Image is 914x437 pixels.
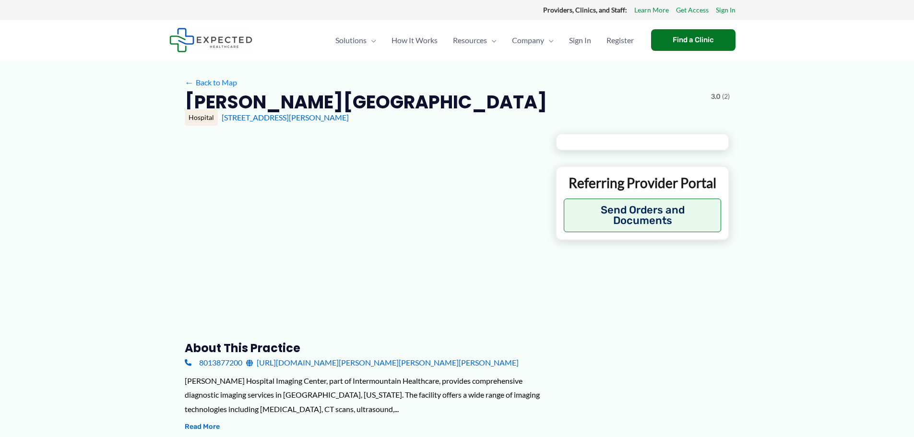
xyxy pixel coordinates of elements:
[634,4,669,16] a: Learn More
[185,341,540,355] h3: About this practice
[487,24,497,57] span: Menu Toggle
[651,29,736,51] a: Find a Clinic
[185,355,242,370] a: 8013877200
[676,4,709,16] a: Get Access
[512,24,544,57] span: Company
[246,355,519,370] a: [URL][DOMAIN_NAME][PERSON_NAME][PERSON_NAME][PERSON_NAME]
[599,24,641,57] a: Register
[711,90,720,103] span: 3.0
[367,24,376,57] span: Menu Toggle
[544,24,554,57] span: Menu Toggle
[185,90,547,114] h2: [PERSON_NAME][GEOGRAPHIC_DATA]
[328,24,384,57] a: SolutionsMenu Toggle
[564,174,722,191] p: Referring Provider Portal
[169,28,252,52] img: Expected Healthcare Logo - side, dark font, small
[185,374,540,416] div: [PERSON_NAME] Hospital Imaging Center, part of Intermountain Healthcare, provides comprehensive d...
[335,24,367,57] span: Solutions
[384,24,445,57] a: How It Works
[328,24,641,57] nav: Primary Site Navigation
[445,24,504,57] a: ResourcesMenu Toggle
[504,24,561,57] a: CompanyMenu Toggle
[392,24,438,57] span: How It Works
[185,75,237,90] a: ←Back to Map
[716,4,736,16] a: Sign In
[222,113,349,122] a: [STREET_ADDRESS][PERSON_NAME]
[185,78,194,87] span: ←
[722,90,730,103] span: (2)
[185,109,218,126] div: Hospital
[185,421,220,433] button: Read More
[561,24,599,57] a: Sign In
[569,24,591,57] span: Sign In
[543,6,627,14] strong: Providers, Clinics, and Staff:
[453,24,487,57] span: Resources
[564,199,722,232] button: Send Orders and Documents
[606,24,634,57] span: Register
